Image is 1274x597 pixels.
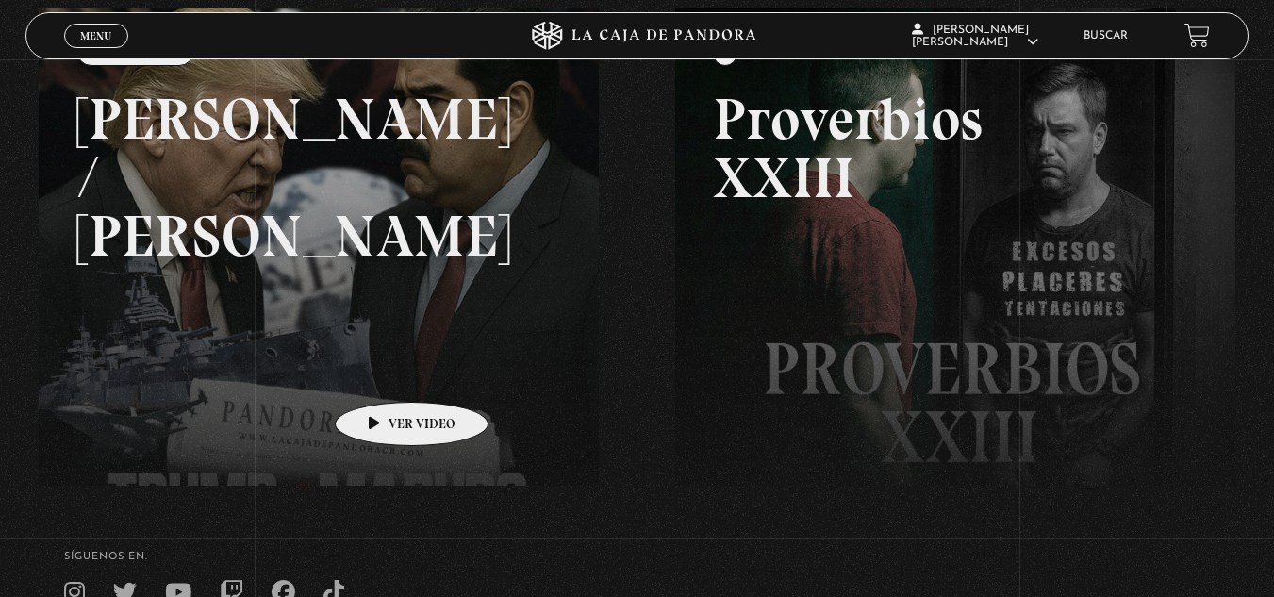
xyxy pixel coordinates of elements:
span: Cerrar [74,45,118,58]
h4: SÍguenos en: [64,552,1211,562]
a: Buscar [1084,30,1128,41]
span: Menu [80,30,111,41]
a: View your shopping cart [1184,23,1210,48]
span: [PERSON_NAME] [PERSON_NAME] [912,25,1038,48]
